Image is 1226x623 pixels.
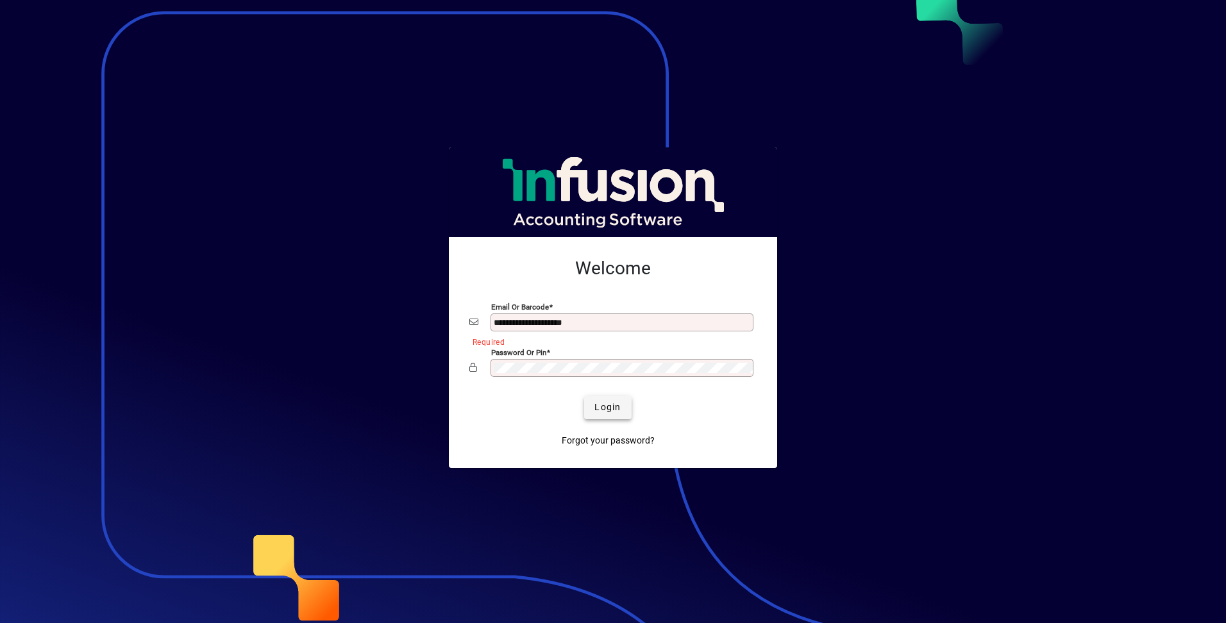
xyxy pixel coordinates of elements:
span: Login [594,401,621,414]
span: Forgot your password? [562,434,655,447]
mat-label: Password or Pin [491,347,546,356]
a: Forgot your password? [557,429,660,453]
button: Login [584,396,631,419]
mat-error: Required [473,335,746,348]
mat-label: Email or Barcode [491,302,549,311]
h2: Welcome [469,258,757,279]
